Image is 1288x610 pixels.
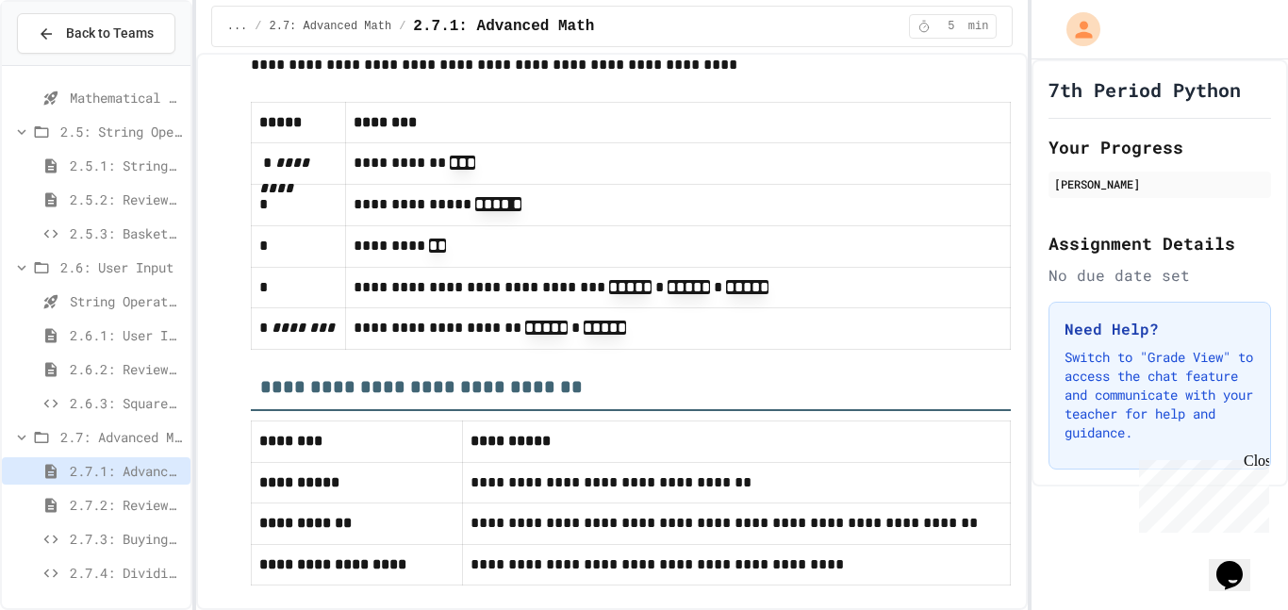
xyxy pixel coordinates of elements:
[70,393,183,413] span: 2.6.3: Squares and Circles
[1131,453,1269,533] iframe: chat widget
[399,19,405,34] span: /
[1209,535,1269,591] iframe: chat widget
[70,190,183,209] span: 2.5.2: Review - String Operators
[70,563,183,583] span: 2.7.4: Dividing a Number
[60,427,183,447] span: 2.7: Advanced Math
[255,19,261,34] span: /
[17,13,175,54] button: Back to Teams
[8,8,130,120] div: Chat with us now!Close
[70,359,183,379] span: 2.6.2: Review - User Input
[413,15,594,38] span: 2.7.1: Advanced Math
[1049,134,1271,160] h2: Your Progress
[936,19,966,34] span: 5
[1049,230,1271,256] h2: Assignment Details
[60,257,183,277] span: 2.6: User Input
[1049,76,1241,103] h1: 7th Period Python
[70,529,183,549] span: 2.7.3: Buying Basketballs
[70,156,183,175] span: 2.5.1: String Operators
[1054,175,1265,192] div: [PERSON_NAME]
[70,461,183,481] span: 2.7.1: Advanced Math
[70,325,183,345] span: 2.6.1: User Input
[70,223,183,243] span: 2.5.3: Basketballs and Footballs
[1049,264,1271,287] div: No due date set
[227,19,248,34] span: ...
[66,24,154,43] span: Back to Teams
[1065,348,1255,442] p: Switch to "Grade View" to access the chat feature and communicate with your teacher for help and ...
[70,291,183,311] span: String Operators - Quiz
[70,495,183,515] span: 2.7.2: Review - Advanced Math
[70,88,183,107] span: Mathematical Operators - Quiz
[1065,318,1255,340] h3: Need Help?
[1047,8,1105,51] div: My Account
[60,122,183,141] span: 2.5: String Operators
[270,19,392,34] span: 2.7: Advanced Math
[968,19,989,34] span: min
